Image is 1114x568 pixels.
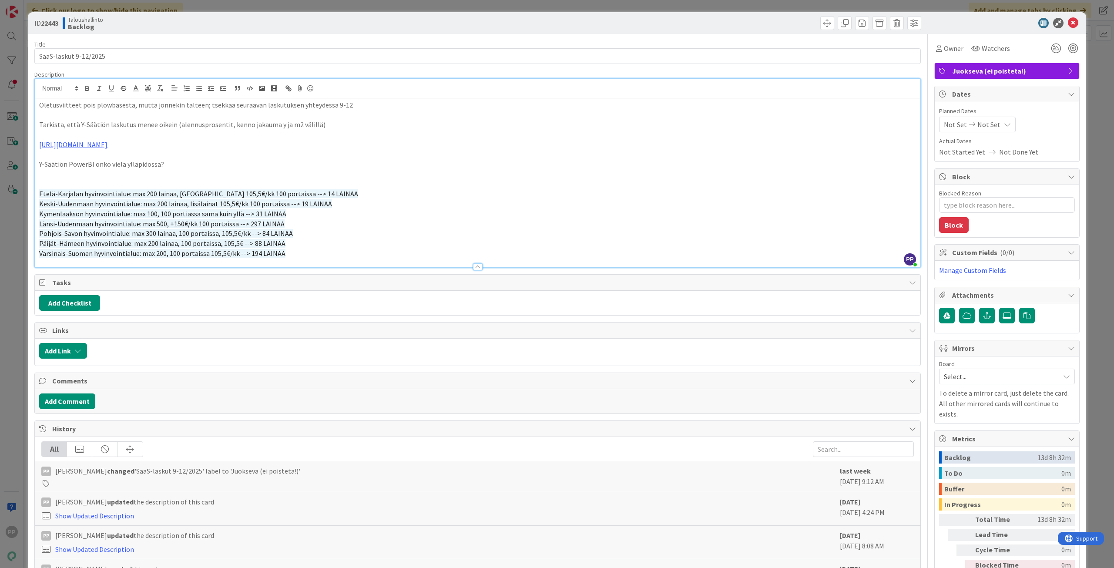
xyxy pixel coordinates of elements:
[840,466,914,487] div: [DATE] 9:12 AM
[55,530,214,541] span: [PERSON_NAME] the description of this card
[944,467,1061,479] div: To Do
[39,209,286,218] span: Kymenlaakson hyvinvointialue: max 100, 100 portiassa sama kuin yllä --> 31 LAINAA
[975,544,1023,556] div: Cycle Time
[939,137,1075,146] span: Actual Dates
[939,107,1075,116] span: Planned Dates
[39,393,95,409] button: Add Comment
[39,295,100,311] button: Add Checklist
[952,171,1064,182] span: Block
[34,48,921,64] input: type card name here...
[840,531,860,540] b: [DATE]
[952,247,1064,258] span: Custom Fields
[1027,544,1071,556] div: 0m
[107,531,134,540] b: updated
[41,19,58,27] b: 22443
[1000,248,1014,257] span: ( 0/0 )
[42,442,67,457] div: All
[39,239,285,248] span: Päijät-Hämeen hyvinvointialue: max 200 lainaa, 100 portaissa, 105,5€ --> 88 LAINAA
[52,325,905,336] span: Links
[41,467,51,476] div: PP
[1061,467,1071,479] div: 0m
[939,361,955,367] span: Board
[39,219,285,228] span: Länsi-Uudenmaan hyvinvointialue: max 500, +150€/kk 100 portaissa --> 297 LAINAA
[944,43,963,54] span: Owner
[944,498,1061,511] div: In Progress
[939,147,985,157] span: Not Started Yet
[975,514,1023,526] div: Total Time
[840,497,860,506] b: [DATE]
[952,89,1064,99] span: Dates
[813,441,914,457] input: Search...
[904,253,916,266] span: PP
[18,1,40,12] span: Support
[39,189,358,198] span: Etelä-Karjalan hyvinvointialue: max 200 lainaa, [GEOGRAPHIC_DATA] 105,5€/kk 100 portaissa --> 14 ...
[39,199,332,208] span: Keski-Uudenmaan hyvinvointialue: max 200 lainaa, lisälainat 105,5€/kk 100 portaissa --> 19 LAINAA
[52,376,905,386] span: Comments
[68,16,103,23] span: Taloushallinto
[944,451,1037,464] div: Backlog
[840,530,914,555] div: [DATE] 8:08 AM
[41,531,51,541] div: PP
[39,100,916,110] p: Oletusviitteet pois plowbasesta, mutta jonnekin talteen; tsekkaa seuraavan laskutuksen yhteydessä...
[39,120,916,130] p: Tarkista, että Y-Säätiön laskutus menee oikein (alennusprosentit, kenno jakauma y ja m2 välillä)
[952,66,1064,76] span: Juokseva (ei poisteta!)
[840,467,871,475] b: last week
[55,497,214,507] span: [PERSON_NAME] the description of this card
[952,434,1064,444] span: Metrics
[55,545,134,554] a: Show Updated Description
[52,423,905,434] span: History
[34,71,64,78] span: Description
[39,140,107,149] a: [URL][DOMAIN_NAME]
[107,467,134,475] b: changed
[977,119,1000,130] span: Not Set
[939,189,981,197] label: Blocked Reason
[39,343,87,359] button: Add Link
[939,388,1075,419] p: To delete a mirror card, just delete the card. All other mirrored cards will continue to exists.
[944,483,1061,495] div: Buffer
[939,217,969,233] button: Block
[68,23,103,30] b: Backlog
[55,511,134,520] a: Show Updated Description
[39,229,293,238] span: Pohjois-Savon hyvinvointialue: max 300 lainaa, 100 portaissa, 105,5€/kk --> 84 LAINAA
[975,529,1023,541] div: Lead Time
[982,43,1010,54] span: Watchers
[952,290,1064,300] span: Attachments
[107,497,134,506] b: updated
[1061,483,1071,495] div: 0m
[952,343,1064,353] span: Mirrors
[1037,451,1071,464] div: 13d 8h 32m
[1027,514,1071,526] div: 13d 8h 32m
[944,119,967,130] span: Not Set
[41,497,51,507] div: PP
[1027,529,1071,541] div: 0m
[1061,498,1071,511] div: 0m
[55,466,300,476] span: [PERSON_NAME] 'SaaS-laskut 9-12/2025' label to 'Juokseva (ei poisteta!)'
[34,18,58,28] span: ID
[39,159,916,169] p: Y-Säätiön PowerBI onko vielä ylläpidossa?
[840,497,914,521] div: [DATE] 4:24 PM
[944,370,1055,383] span: Select...
[52,277,905,288] span: Tasks
[39,249,285,258] span: Varsinais-Suomen hyvinvointialue: max 200, 100 portaissa 105,5€/kk --> 194 LAINAA
[939,266,1006,275] a: Manage Custom Fields
[34,40,46,48] label: Title
[999,147,1038,157] span: Not Done Yet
